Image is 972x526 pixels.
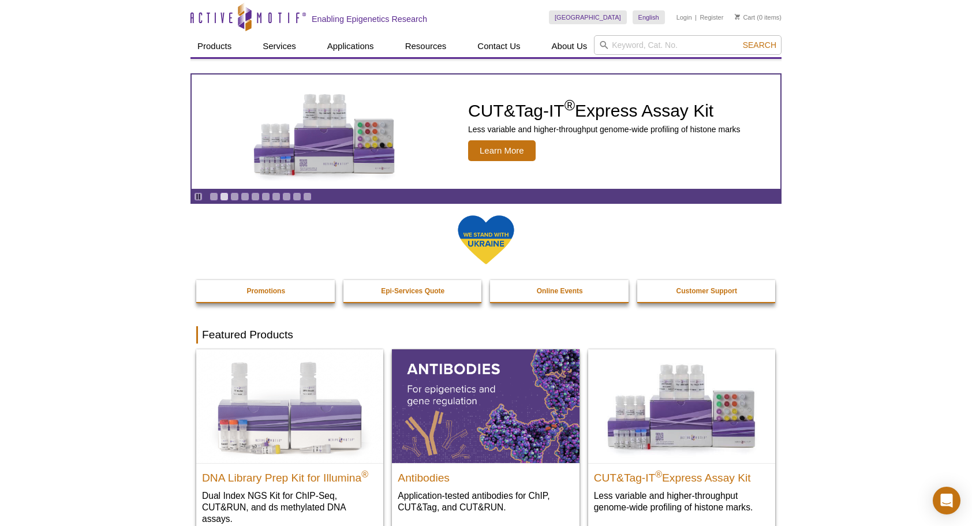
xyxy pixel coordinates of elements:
[933,487,960,514] div: Open Intercom Messenger
[194,192,203,201] a: Toggle autoplay
[282,192,291,201] a: Go to slide 8
[594,490,769,513] p: Less variable and higher-throughput genome-wide profiling of histone marks​.
[202,490,377,525] p: Dual Index NGS Kit for ChIP-Seq, CUT&RUN, and ds methylated DNA assays.
[545,35,595,57] a: About Us
[303,192,312,201] a: Go to slide 10
[392,349,579,462] img: All Antibodies
[468,102,741,120] h2: CUT&Tag-IT Express Assay Kit
[398,35,454,57] a: Resources
[343,280,483,302] a: Epi-Services Quote
[196,326,776,344] h2: Featured Products
[655,469,662,479] sup: ®
[220,192,229,201] a: Go to slide 2
[735,14,740,20] img: Your Cart
[676,13,692,21] a: Login
[564,97,575,113] sup: ®
[468,124,741,135] p: Less variable and higher-throughput genome-wide profiling of histone marks
[196,280,336,302] a: Promotions
[381,287,444,295] strong: Epi-Services Quote
[470,35,527,57] a: Contact Us
[735,13,755,21] a: Cart
[312,14,427,24] h2: Enabling Epigenetics Research
[361,469,368,479] sup: ®
[202,467,377,484] h2: DNA Library Prep Kit for Illumina
[594,35,782,55] input: Keyword, Cat. No.
[251,192,260,201] a: Go to slide 5
[196,349,383,462] img: DNA Library Prep Kit for Illumina
[549,10,627,24] a: [GEOGRAPHIC_DATA]
[537,287,583,295] strong: Online Events
[457,214,515,266] img: We Stand With Ukraine
[192,74,780,189] a: CUT&Tag-IT Express Assay Kit CUT&Tag-IT®Express Assay Kit Less variable and higher-throughput gen...
[246,287,285,295] strong: Promotions
[210,192,218,201] a: Go to slide 1
[190,35,238,57] a: Products
[633,10,665,24] a: English
[588,349,775,462] img: CUT&Tag-IT® Express Assay Kit
[293,192,301,201] a: Go to slide 9
[468,140,536,161] span: Learn More
[192,74,780,189] article: CUT&Tag-IT Express Assay Kit
[256,35,303,57] a: Services
[272,192,281,201] a: Go to slide 7
[735,10,782,24] li: (0 items)
[594,467,769,484] h2: CUT&Tag-IT Express Assay Kit
[398,490,573,513] p: Application-tested antibodies for ChIP, CUT&Tag, and CUT&RUN.
[261,192,270,201] a: Go to slide 6
[739,40,780,50] button: Search
[392,349,579,524] a: All Antibodies Antibodies Application-tested antibodies for ChIP, CUT&Tag, and CUT&RUN.
[320,35,381,57] a: Applications
[695,10,697,24] li: |
[588,349,775,524] a: CUT&Tag-IT® Express Assay Kit CUT&Tag-IT®Express Assay Kit Less variable and higher-throughput ge...
[241,192,249,201] a: Go to slide 4
[490,280,630,302] a: Online Events
[637,280,777,302] a: Customer Support
[398,467,573,484] h2: Antibodies
[743,40,776,50] span: Search
[676,287,737,295] strong: Customer Support
[230,192,239,201] a: Go to slide 3
[229,68,420,195] img: CUT&Tag-IT Express Assay Kit
[700,13,723,21] a: Register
